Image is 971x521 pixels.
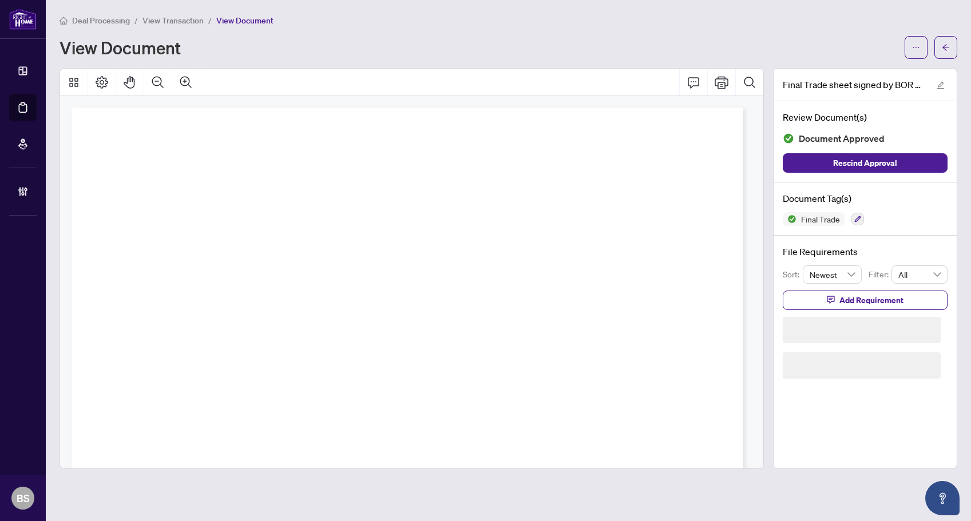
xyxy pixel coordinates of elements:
li: / [208,14,212,27]
span: Final Trade [796,215,845,223]
span: Document Approved [799,131,885,146]
button: Open asap [925,481,960,515]
button: Rescind Approval [783,153,948,173]
h4: Review Document(s) [783,110,948,124]
h4: File Requirements [783,245,948,258]
h1: View Document [60,38,181,57]
span: View Transaction [142,15,204,26]
p: Filter: [869,268,891,281]
span: Newest [810,266,855,283]
span: View Document [216,15,274,26]
button: Add Requirement [783,291,948,310]
span: Add Requirement [839,291,903,309]
p: Sort: [783,268,803,281]
span: All [898,266,941,283]
img: logo [9,9,37,30]
span: Deal Processing [72,15,130,26]
span: Final Trade sheet signed by BOR 2505962.pdf [783,78,926,92]
span: ellipsis [912,43,920,51]
img: Document Status [783,133,794,144]
span: arrow-left [942,43,950,51]
span: Rescind Approval [833,154,897,172]
li: / [134,14,138,27]
img: Status Icon [783,212,796,226]
span: edit [937,81,945,89]
span: BS [17,490,30,506]
h4: Document Tag(s) [783,192,948,205]
span: home [60,17,68,25]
